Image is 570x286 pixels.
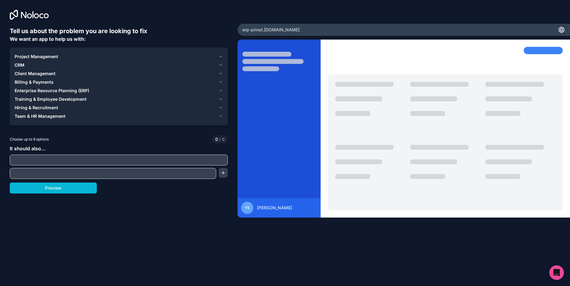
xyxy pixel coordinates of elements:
[242,27,300,33] span: erp-prinst .[DOMAIN_NAME]
[15,96,86,102] span: Training & Employee Development
[15,105,58,111] span: Hiring & Recruitment
[15,69,223,78] button: Client Management
[15,52,223,61] button: Project Management
[15,112,223,120] button: Team & HR Management
[15,86,223,95] button: Enterprise Resource Planning (ERP)
[218,136,225,142] span: 9
[15,78,223,86] button: Billing & Payments
[15,79,54,85] span: Billing & Payments
[257,205,292,211] span: [PERSON_NAME]
[15,61,223,69] button: CRM
[15,62,24,68] span: CRM
[215,136,218,142] span: 0
[15,88,89,94] span: Enterprise Resource Planning (ERP)
[219,137,221,142] span: /
[15,103,223,112] button: Hiring & Recruitment
[10,27,228,35] h6: Tell us about the problem you are looking to fix
[245,205,250,210] span: YS
[10,36,86,42] span: We want an app to help us with:
[10,145,46,152] span: It should also...
[549,265,564,280] div: Open Intercom Messenger
[15,113,65,119] span: Team & HR Management
[10,183,97,194] button: Preview
[15,95,223,103] button: Training & Employee Development
[10,137,49,142] span: Choose up to 9 options
[15,54,58,60] span: Project Management
[15,71,55,77] span: Client Management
